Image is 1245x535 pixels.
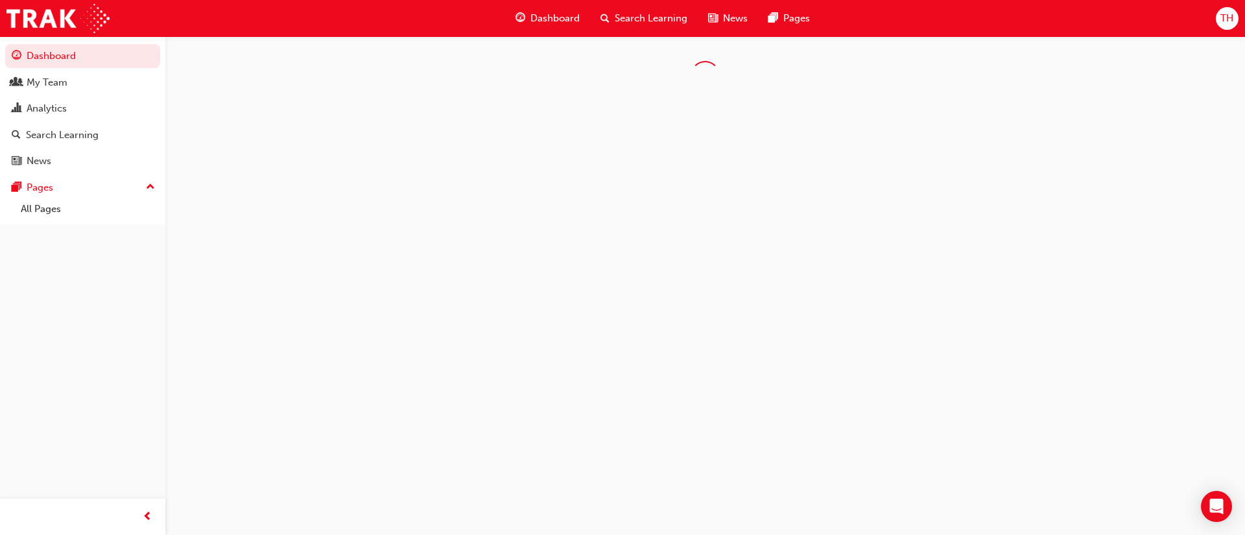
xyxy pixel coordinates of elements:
span: people-icon [12,77,21,89]
div: Open Intercom Messenger [1201,491,1232,522]
span: TH [1220,11,1233,26]
span: pages-icon [768,10,778,27]
a: My Team [5,71,160,95]
a: All Pages [16,199,160,219]
div: My Team [27,75,67,90]
span: Search Learning [615,11,687,26]
a: search-iconSearch Learning [590,5,698,32]
button: DashboardMy TeamAnalyticsSearch LearningNews [5,42,160,176]
img: Trak [6,4,110,33]
a: news-iconNews [698,5,758,32]
span: up-icon [146,179,155,196]
a: News [5,149,160,173]
button: TH [1216,7,1239,30]
span: Pages [783,11,810,26]
div: Analytics [27,101,67,116]
a: Analytics [5,97,160,121]
span: search-icon [600,10,610,27]
a: pages-iconPages [758,5,820,32]
div: Pages [27,180,53,195]
div: Search Learning [26,128,99,143]
button: Pages [5,176,160,200]
span: guage-icon [516,10,525,27]
span: Dashboard [530,11,580,26]
a: Search Learning [5,123,160,147]
span: news-icon [12,156,21,167]
span: chart-icon [12,103,21,115]
div: News [27,154,51,169]
span: search-icon [12,130,21,141]
span: News [723,11,748,26]
span: guage-icon [12,51,21,62]
span: prev-icon [143,509,152,525]
a: Dashboard [5,44,160,68]
span: pages-icon [12,182,21,194]
span: news-icon [708,10,718,27]
a: guage-iconDashboard [505,5,590,32]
